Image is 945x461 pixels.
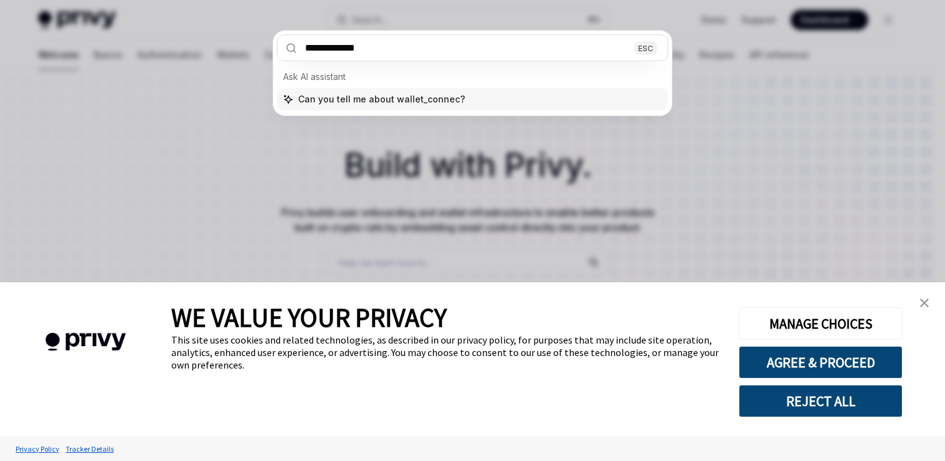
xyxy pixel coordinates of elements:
button: REJECT ALL [739,385,902,417]
div: Ask AI assistant [277,66,668,88]
a: Privacy Policy [12,438,62,460]
a: Tracker Details [62,438,117,460]
button: AGREE & PROCEED [739,346,902,379]
div: This site uses cookies and related technologies, as described in our privacy policy, for purposes... [171,334,720,371]
span: WE VALUE YOUR PRIVACY [171,301,447,334]
a: close banner [912,290,937,315]
button: MANAGE CHOICES [739,307,902,340]
img: close banner [920,299,929,307]
div: ESC [634,41,657,54]
span: Can you tell me about wallet_connec? [298,93,465,106]
img: company logo [19,315,152,369]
